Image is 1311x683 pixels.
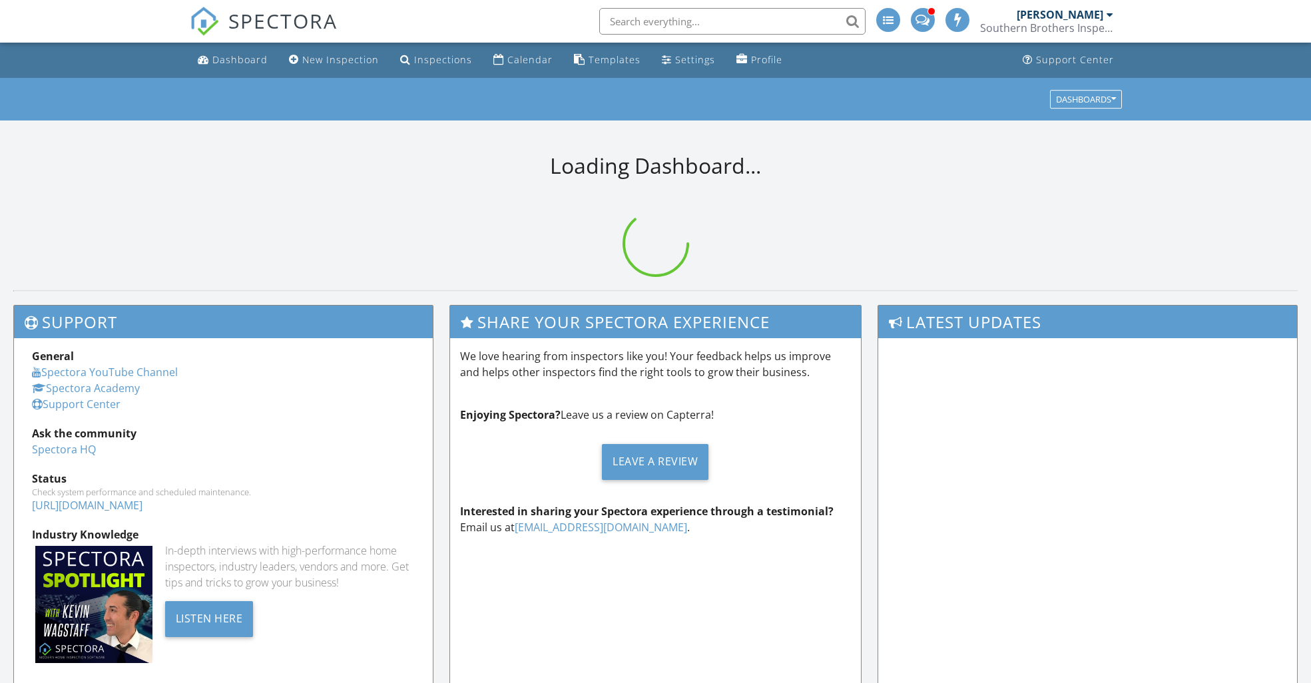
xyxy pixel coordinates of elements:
img: Spectoraspolightmain [35,546,152,663]
div: Dashboards [1056,95,1116,104]
div: Templates [589,53,641,66]
strong: Enjoying Spectora? [460,407,561,422]
div: Ask the community [32,425,415,441]
a: Profile [731,48,788,73]
h3: Latest Updates [878,306,1297,338]
a: Templates [569,48,646,73]
div: Inspections [414,53,472,66]
a: Support Center [32,397,121,411]
input: Search everything... [599,8,866,35]
button: Dashboards [1050,90,1122,109]
div: Leave a Review [602,444,708,480]
span: SPECTORA [228,7,338,35]
div: Southern Brothers Inspections [980,21,1113,35]
a: Calendar [488,48,558,73]
h3: Share Your Spectora Experience [450,306,861,338]
div: Support Center [1036,53,1114,66]
a: Settings [656,48,720,73]
a: [EMAIL_ADDRESS][DOMAIN_NAME] [515,520,687,535]
a: Listen Here [165,610,254,625]
div: Listen Here [165,601,254,637]
p: We love hearing from inspectors like you! Your feedback helps us improve and helps other inspecto... [460,348,851,380]
a: [URL][DOMAIN_NAME] [32,498,142,513]
img: The Best Home Inspection Software - Spectora [190,7,219,36]
div: Check system performance and scheduled maintenance. [32,487,415,497]
a: Leave a Review [460,433,851,490]
a: New Inspection [284,48,384,73]
a: Spectora Academy [32,381,140,395]
a: SPECTORA [190,18,338,46]
a: Spectora YouTube Channel [32,365,178,379]
a: Support Center [1017,48,1119,73]
a: Inspections [395,48,477,73]
a: Spectora HQ [32,442,96,457]
div: In-depth interviews with high-performance home inspectors, industry leaders, vendors and more. Ge... [165,543,415,590]
div: Status [32,471,415,487]
div: Industry Knowledge [32,527,415,543]
strong: Interested in sharing your Spectora experience through a testimonial? [460,504,834,519]
strong: General [32,349,74,363]
div: Dashboard [212,53,268,66]
p: Email us at . [460,503,851,535]
div: New Inspection [302,53,379,66]
div: Calendar [507,53,553,66]
a: Dashboard [192,48,273,73]
div: [PERSON_NAME] [1017,8,1103,21]
div: Settings [675,53,715,66]
p: Leave us a review on Capterra! [460,407,851,423]
h3: Support [14,306,433,338]
div: Profile [751,53,782,66]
